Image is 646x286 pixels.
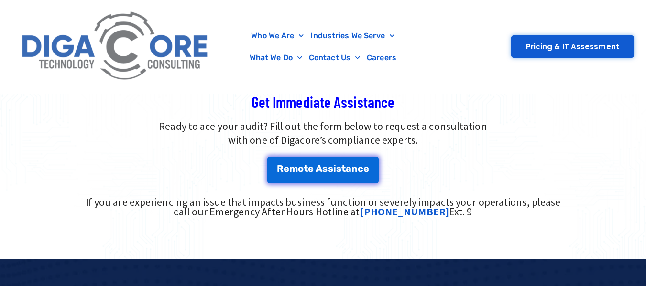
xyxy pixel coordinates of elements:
span: t [304,164,308,173]
span: o [298,164,304,173]
div: If you are experiencing an issue that impacts business function or severely impacts your operatio... [78,197,568,216]
p: Ready to ace your audit? Fill out the form below to request a consultation with one of Digacore’s... [17,119,629,147]
span: e [284,164,289,173]
span: R [277,164,284,173]
span: e [363,164,369,173]
span: s [336,164,341,173]
span: s [322,164,328,173]
a: Who We Are [248,25,307,47]
span: i [333,164,336,173]
span: n [351,164,358,173]
span: t [341,164,346,173]
span: A [316,164,322,173]
a: [PHONE_NUMBER] [360,205,449,218]
a: Industries We Serve [307,25,398,47]
span: a [346,164,351,173]
a: What We Do [246,47,306,69]
a: Pricing & IT Assessment [511,35,634,58]
img: Digacore Logo [17,5,215,89]
span: s [328,164,333,173]
span: c [358,164,363,173]
span: m [289,164,298,173]
span: e [308,164,314,173]
span: Get Immediate Assistance [252,93,394,111]
a: Contact Us [306,47,363,69]
a: Careers [363,47,400,69]
a: Remote Assistance [267,157,379,183]
span: Pricing & IT Assessment [526,43,619,50]
nav: Menu [219,25,427,69]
